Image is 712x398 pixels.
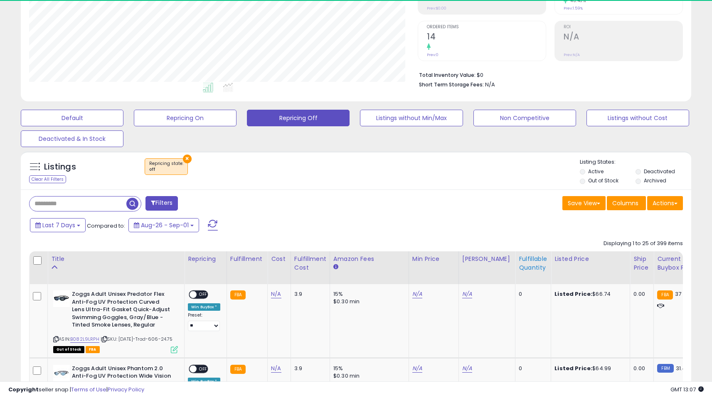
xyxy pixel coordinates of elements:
div: Ship Price [633,255,650,272]
strong: Copyright [8,386,39,393]
span: ROI [564,25,682,29]
h2: 14 [427,32,546,43]
span: OFF [197,291,210,298]
small: Prev: 1.59% [564,6,583,11]
div: Listed Price [554,255,626,263]
button: × [183,155,192,163]
div: ASIN: [53,290,178,352]
span: Ordered Items [427,25,546,29]
div: Clear All Filters [29,175,66,183]
small: Prev: $0.00 [427,6,446,11]
span: Columns [612,199,638,207]
div: Win BuyBox * [188,303,220,311]
span: 37 [675,290,681,298]
span: | SKU: [DATE]-Trad-606-24.75 [101,336,173,342]
li: $0 [419,69,677,79]
button: Filters [145,196,178,211]
a: N/A [462,364,472,373]
a: N/A [271,364,281,373]
a: N/A [412,290,422,298]
small: Prev: N/A [564,52,580,57]
div: Fulfillment [230,255,264,263]
div: 3.9 [294,365,323,372]
span: N/A [485,81,495,88]
div: 15% [333,365,402,372]
div: 3.9 [294,290,323,298]
b: Total Inventory Value: [419,71,475,79]
span: All listings that are currently out of stock and unavailable for purchase on Amazon [53,346,84,353]
div: $0.30 min [333,298,402,305]
a: Terms of Use [71,386,106,393]
button: Aug-26 - Sep-01 [128,218,199,232]
label: Active [588,168,604,175]
div: 0.00 [633,290,647,298]
label: Out of Stock [588,177,618,184]
button: Last 7 Days [30,218,86,232]
img: 31wtEZ1to-L._SL40_.jpg [53,290,70,307]
a: N/A [462,290,472,298]
div: Current Buybox Price [657,255,700,272]
b: Listed Price: [554,290,592,298]
a: B082L9LRPH [70,336,99,343]
span: 31.44 [676,364,690,372]
button: Non Competitive [473,110,576,126]
p: Listing States: [580,158,691,166]
div: Repricing [188,255,223,263]
span: OFF [197,365,210,372]
h5: Listings [44,161,76,173]
h2: N/A [564,32,682,43]
div: 0 [519,290,544,298]
div: $0.30 min [333,372,402,380]
div: off [149,167,183,172]
button: Repricing Off [247,110,350,126]
b: Short Term Storage Fees: [419,81,484,88]
span: Compared to: [87,222,125,230]
div: 0.00 [633,365,647,372]
div: seller snap | | [8,386,144,394]
b: Zoggs Adult Unisex Predator Flex Anti-Fog UV Protection Curved Lens Ultra-Fit Gasket Quick-Adjust... [72,290,173,331]
button: Deactivated & In Stock [21,130,123,147]
div: Amazon Fees [333,255,405,263]
button: Default [21,110,123,126]
span: Repricing state : [149,160,183,173]
div: Fulfillable Quantity [519,255,547,272]
small: Prev: 0 [427,52,439,57]
small: FBA [230,290,246,300]
small: Amazon Fees. [333,263,338,271]
button: Listings without Cost [586,110,689,126]
span: 2025-09-9 13:07 GMT [670,386,704,393]
div: Preset: [188,312,220,331]
a: N/A [271,290,281,298]
small: FBA [657,290,673,300]
small: FBA [230,365,246,374]
div: [PERSON_NAME] [462,255,512,263]
button: Actions [647,196,683,210]
span: Last 7 Days [42,221,75,229]
a: N/A [412,364,422,373]
button: Listings without Min/Max [360,110,463,126]
div: $66.74 [554,290,623,298]
a: Privacy Policy [108,386,144,393]
b: Listed Price: [554,364,592,372]
small: FBM [657,364,673,373]
div: Cost [271,255,287,263]
div: 0 [519,365,544,372]
div: Min Price [412,255,455,263]
div: Title [51,255,181,263]
label: Deactivated [644,168,675,175]
div: $64.99 [554,365,623,372]
span: FBA [86,346,100,353]
div: 15% [333,290,402,298]
button: Columns [607,196,646,210]
span: Aug-26 - Sep-01 [141,221,189,229]
img: 31aB7oIcy3L._SL40_.jpg [53,365,70,381]
button: Repricing On [134,110,237,126]
button: Save View [562,196,606,210]
label: Archived [644,177,666,184]
div: Fulfillment Cost [294,255,326,272]
div: Displaying 1 to 25 of 399 items [604,240,683,248]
